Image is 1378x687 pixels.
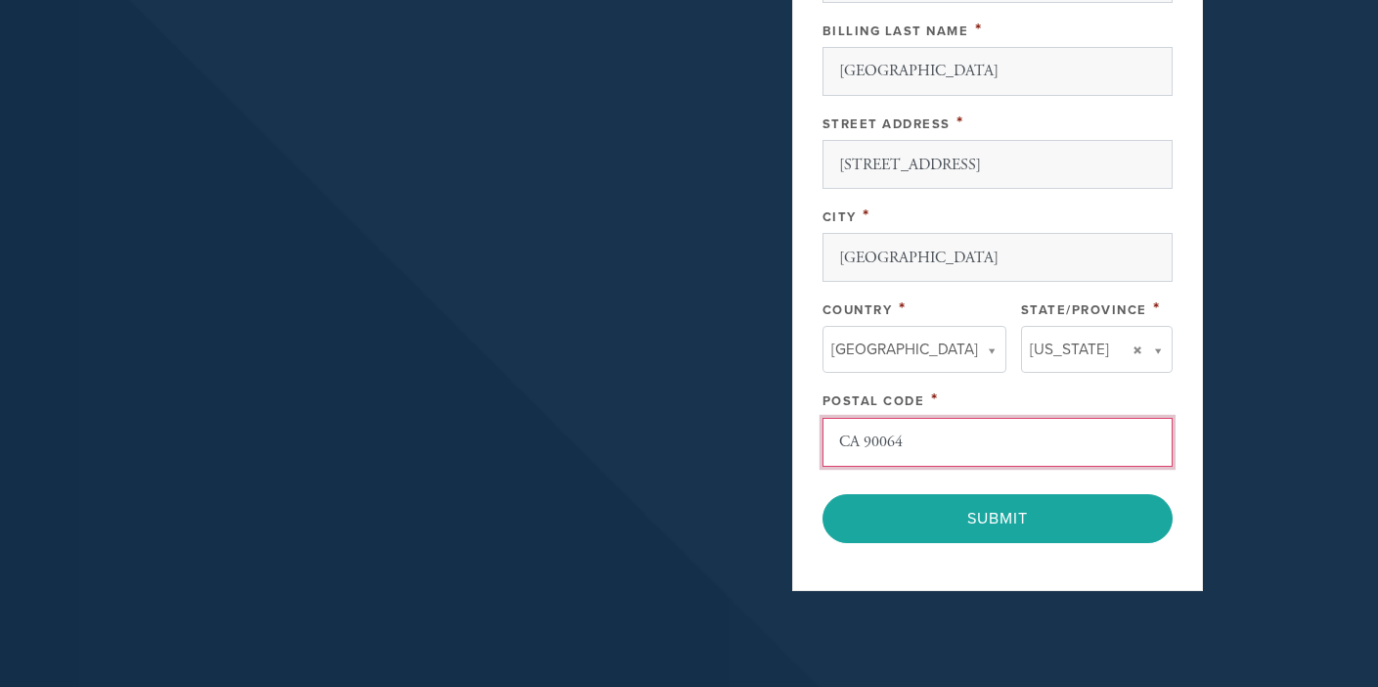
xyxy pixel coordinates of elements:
label: Street Address [822,116,951,132]
span: [GEOGRAPHIC_DATA] [831,337,978,362]
span: This field is required. [931,389,939,410]
span: This field is required. [956,112,964,133]
span: This field is required. [863,205,870,226]
label: Postal Code [822,393,925,409]
input: Submit [822,494,1173,543]
label: State/Province [1021,302,1147,318]
span: [US_STATE] [1030,337,1109,362]
a: [US_STATE] [1021,326,1173,373]
span: This field is required. [1153,298,1161,319]
a: [GEOGRAPHIC_DATA] [822,326,1006,373]
span: This field is required. [899,298,907,319]
label: City [822,209,857,225]
label: Billing Last Name [822,23,969,39]
span: This field is required. [975,19,983,40]
label: Country [822,302,893,318]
